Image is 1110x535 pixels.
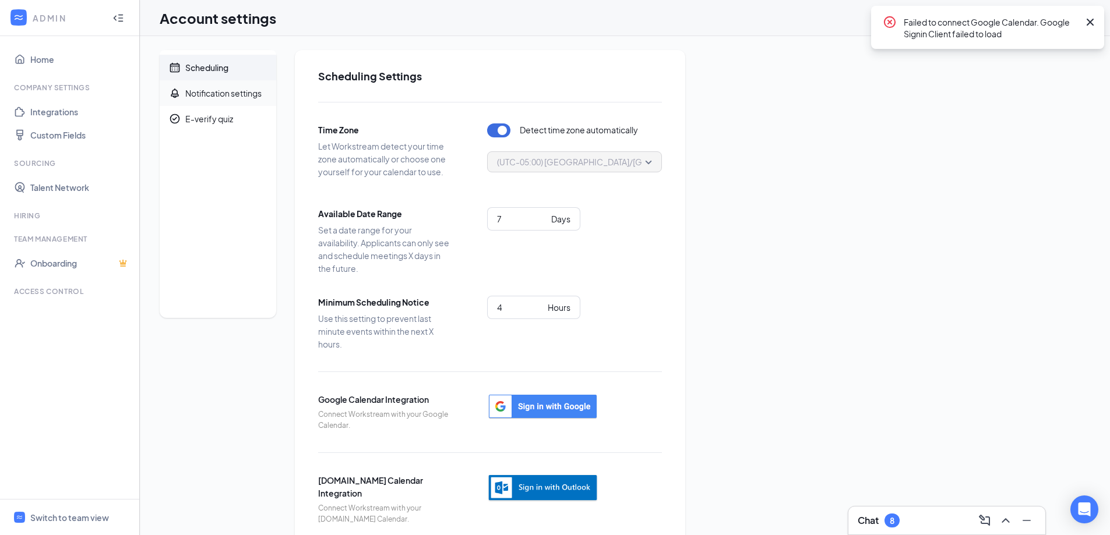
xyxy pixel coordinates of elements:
[551,212,570,225] div: Days
[318,312,452,350] span: Use this setting to prevent last minute events within the next X hours.
[14,211,128,221] div: Hiring
[318,207,452,220] span: Available Date Range
[185,62,228,73] div: Scheduling
[318,393,452,406] span: Google Calendar Integration
[996,511,1015,530] button: ChevronUp
[318,503,452,525] span: Connect Workstream with your [DOMAIN_NAME] Calendar.
[318,296,452,309] span: Minimum Scheduling Notice
[169,62,181,73] svg: Calendar
[318,224,452,275] span: Set a date range for your availability. Applicants can only see and schedule meetings X days in t...
[1070,495,1098,523] div: Open Intercom Messenger
[16,513,23,521] svg: WorkstreamLogo
[160,8,276,28] h1: Account settings
[520,123,638,137] span: Detect time zone automatically
[318,123,452,136] span: Time Zone
[548,301,570,314] div: Hours
[160,106,276,132] a: CheckmarkCircleE-verify quiz
[858,514,879,527] h3: Chat
[883,15,897,29] svg: CrossCircle
[185,113,233,125] div: E-verify quiz
[1083,15,1097,29] svg: Cross
[14,286,128,296] div: Access control
[978,513,992,527] svg: ComposeMessage
[318,474,452,499] span: [DOMAIN_NAME] Calendar Integration
[318,69,662,83] h2: Scheduling Settings
[14,83,128,93] div: Company Settings
[890,516,894,526] div: 8
[30,100,130,123] a: Integrations
[1017,511,1036,530] button: Minimize
[904,15,1079,40] div: Failed to connect Google Calendar. Google Signin Client failed to load
[14,234,128,244] div: Team Management
[30,512,109,523] div: Switch to team view
[33,12,102,24] div: ADMIN
[318,409,452,431] span: Connect Workstream with your Google Calendar.
[30,251,130,275] a: OnboardingCrown
[975,511,994,530] button: ComposeMessage
[318,140,452,178] span: Let Workstream detect your time zone automatically or choose one yourself for your calendar to use.
[112,12,124,24] svg: Collapse
[169,87,181,99] svg: Bell
[497,153,773,171] span: (UTC-05:00) [GEOGRAPHIC_DATA]/[GEOGRAPHIC_DATA] - Central Time
[30,123,130,147] a: Custom Fields
[30,48,130,71] a: Home
[160,80,276,106] a: BellNotification settings
[30,176,130,199] a: Talent Network
[160,55,276,80] a: CalendarScheduling
[185,87,262,99] div: Notification settings
[999,513,1013,527] svg: ChevronUp
[169,113,181,125] svg: CheckmarkCircle
[1020,513,1034,527] svg: Minimize
[13,12,24,23] svg: WorkstreamLogo
[14,158,128,168] div: Sourcing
